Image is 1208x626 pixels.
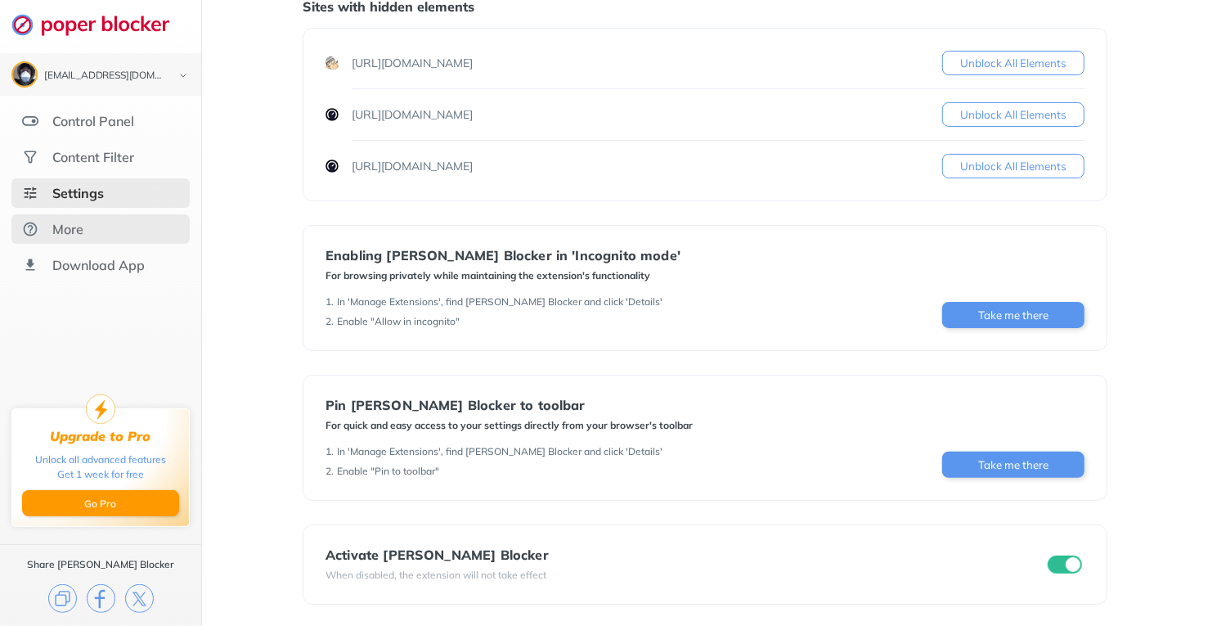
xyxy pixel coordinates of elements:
button: Take me there [942,302,1085,328]
img: download-app.svg [22,257,38,273]
div: 2 . [326,315,334,328]
button: Take me there [942,452,1085,478]
img: chevron-bottom-black.svg [173,67,193,84]
div: [URL][DOMAIN_NAME] [352,55,473,71]
div: [URL][DOMAIN_NAME] [352,106,473,123]
div: Upgrade to Pro [51,429,151,444]
div: Get 1 week for free [57,467,144,482]
button: Unblock All Elements [942,154,1085,178]
img: favicons [326,160,339,173]
div: In 'Manage Extensions', find [PERSON_NAME] Blocker and click 'Details' [337,445,662,458]
div: Enable "Pin to toolbar" [337,465,439,478]
img: ACg8ocJEbvBA2h-gjXAP9diXvTJJNIrpJqbL6DzH_4wlhL8U4JAMB_94=s96-c [13,63,36,86]
div: 1 . [326,445,334,458]
button: Unblock All Elements [942,51,1085,75]
div: When disabled, the extension will not take effect [326,569,549,582]
img: social.svg [22,149,38,165]
img: upgrade-to-pro.svg [86,394,115,424]
img: logo-webpage.svg [11,13,187,36]
button: Unblock All Elements [942,102,1085,127]
div: Share [PERSON_NAME] Blocker [27,558,174,571]
div: Content Filter [52,149,134,165]
div: [URL][DOMAIN_NAME] [352,158,473,174]
img: settings-selected.svg [22,185,38,201]
button: Go Pro [22,490,179,516]
img: copy.svg [48,584,77,613]
img: facebook.svg [87,584,115,613]
div: 1 . [326,295,334,308]
div: More [52,221,83,237]
div: Download App [52,257,145,273]
img: favicons [326,108,339,121]
img: x.svg [125,584,154,613]
div: In 'Manage Extensions', find [PERSON_NAME] Blocker and click 'Details' [337,295,662,308]
img: features.svg [22,113,38,129]
img: about.svg [22,221,38,237]
div: Unlock all advanced features [35,453,166,467]
div: Activate [PERSON_NAME] Blocker [326,547,549,562]
div: j.jh123@yahoo.com [44,70,165,82]
div: 2 . [326,465,334,478]
img: favicons [326,56,339,70]
div: Enable "Allow in incognito" [337,315,460,328]
div: For browsing privately while maintaining the extension's functionality [326,269,680,282]
div: For quick and easy access to your settings directly from your browser's toolbar [326,419,693,432]
div: Settings [52,185,104,201]
div: Control Panel [52,113,134,129]
div: Pin [PERSON_NAME] Blocker to toolbar [326,398,693,412]
div: Enabling [PERSON_NAME] Blocker in 'Incognito mode' [326,248,680,263]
